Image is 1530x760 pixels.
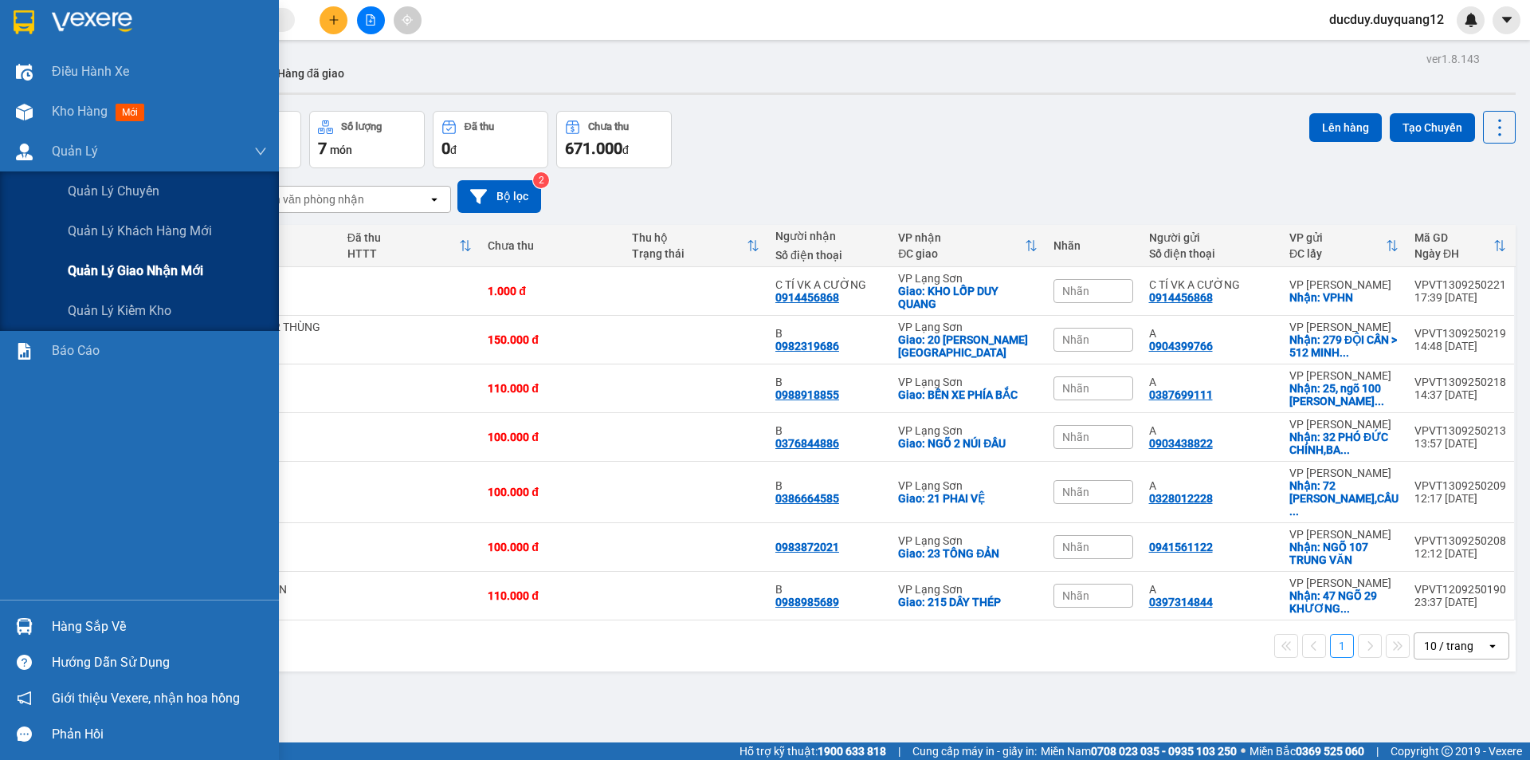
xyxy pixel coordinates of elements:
div: C TÍ VK A CƯỜNG [1149,278,1273,291]
div: VP [PERSON_NAME] [1289,369,1399,382]
div: Phản hồi [52,723,267,746]
div: VP Lạng Sơn [898,376,1037,388]
svg: open [1486,640,1499,652]
span: ... [1289,505,1299,518]
span: Quản lý giao nhận mới [68,261,203,281]
span: món [330,144,352,156]
div: 0387699111 [1149,388,1213,401]
span: 7 [318,139,327,158]
span: message [17,727,32,742]
span: mới [116,104,144,121]
span: 0 [441,139,450,158]
div: Nhận: 32 PHÓ ĐỨC CHÍNH,BA ĐÌNH,HÀ NỘI [1289,431,1399,456]
div: VP [PERSON_NAME] [1289,467,1399,479]
div: Nhận: 47 NGÕ 29 KHƯƠNG HẠ,THANH XUÂN,HÀ NỘI [1289,589,1399,615]
div: VP Lạng Sơn [898,272,1037,285]
div: Nhận: NGÕ 107 TRUNG VĂN [1289,541,1399,566]
sup: 2 [533,172,549,188]
div: ver 1.8.143 [1426,50,1480,68]
span: Quản lý chuyến [68,181,159,201]
span: caret-down [1500,13,1514,27]
strong: 0369 525 060 [1296,745,1364,758]
div: A [1149,424,1273,437]
div: 0397314844 [1149,596,1213,608]
div: 1.000 đ [488,285,615,297]
span: Nhãn [1062,589,1089,602]
div: Chưa thu [488,239,615,252]
div: B [775,583,882,596]
span: Miền Bắc [1249,742,1364,760]
span: Miền Nam [1041,742,1237,760]
div: B [775,376,882,388]
div: Giao: 215 DÂY THÉP [898,596,1037,608]
span: Cung cấp máy in - giấy in: [912,742,1037,760]
span: 671.000 [565,139,622,158]
span: plus [328,14,339,26]
div: VPVT1309250213 [1414,424,1506,437]
div: B [775,327,882,340]
div: 12:12 [DATE] [1414,547,1506,560]
span: Hỗ trợ kỹ thuật: [739,742,886,760]
div: Số điện thoại [775,249,882,262]
span: đ [450,144,457,156]
div: Đã thu [465,121,494,132]
span: Báo cáo [52,341,100,360]
button: Chưa thu671.000đ [556,111,672,168]
span: đ [622,144,629,156]
div: A [1149,376,1273,388]
div: VPVT1309250221 [1414,278,1506,291]
div: VP gửi [1289,231,1386,244]
img: icon-new-feature [1464,13,1478,27]
div: 0903438822 [1149,437,1213,450]
span: ... [1375,395,1384,408]
div: 110.000 đ [488,382,615,395]
div: VP Lạng Sơn [898,321,1037,333]
div: Hướng dẫn sử dụng [52,651,267,675]
div: VP [PERSON_NAME] [1289,577,1399,589]
div: 110.000 đ [488,589,615,602]
div: Trạng thái [632,247,747,260]
div: 100.000 đ [488,541,615,553]
div: Nhãn [1053,239,1133,252]
div: 100.000 đ [488,431,615,443]
th: Toggle SortBy [339,225,480,267]
div: Chưa thu [588,121,629,132]
div: 0904399766 [1149,340,1213,352]
span: ⚪️ [1241,748,1246,754]
span: Kho hàng [52,104,108,119]
div: VPVT1209250190 [1414,583,1506,596]
span: Giới thiệu Vexere, nhận hoa hồng [52,688,240,708]
span: Quản lý kiểm kho [68,301,171,321]
div: 0914456868 [775,291,839,304]
button: plus [320,6,347,34]
span: Quản Lý [52,141,98,161]
div: VPVT1309250218 [1414,376,1506,388]
div: B [775,479,882,492]
div: 0988918855 [775,388,839,401]
span: Quản lý khách hàng mới [68,221,212,241]
div: VP Lạng Sơn [898,583,1037,596]
button: aim [394,6,422,34]
div: 14:48 [DATE] [1414,340,1506,352]
div: Số điện thoại [1149,247,1273,260]
div: Thu hộ [632,231,747,244]
button: Hàng đã giao [265,54,357,93]
span: | [898,742,900,760]
div: 0941561122 [1149,541,1213,553]
img: warehouse-icon [16,618,33,635]
button: Tạo Chuyến [1390,113,1475,142]
div: A [1149,479,1273,492]
div: VP [PERSON_NAME] [1289,278,1399,291]
div: 0988985689 [775,596,839,608]
div: 10 / trang [1424,638,1473,654]
div: Mã GD [1414,231,1493,244]
strong: 0708 023 035 - 0935 103 250 [1091,745,1237,758]
button: Đã thu0đ [433,111,548,168]
div: B [775,424,882,437]
button: Số lượng7món [309,111,425,168]
div: VP [PERSON_NAME] [1289,321,1399,333]
button: Bộ lọc [457,180,541,213]
span: Nhãn [1062,382,1089,395]
div: VP nhận [898,231,1024,244]
div: VP Lạng Sơn [898,534,1037,547]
